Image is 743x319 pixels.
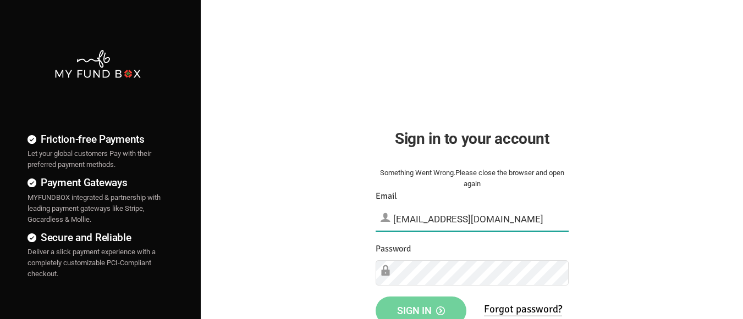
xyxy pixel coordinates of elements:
img: mfbwhite.png [54,49,142,79]
span: Let your global customers Pay with their preferred payment methods. [27,149,151,169]
a: Forgot password? [484,303,562,316]
div: Something Went Wrong.Please close the browser and open again [376,167,569,189]
label: Email [376,189,397,203]
h2: Sign in to your account [376,127,569,150]
h4: Friction-free Payments [27,131,168,147]
label: Password [376,242,411,256]
span: Sign in [397,305,445,316]
h4: Secure and Reliable [27,230,168,245]
span: MYFUNDBOX integrated & partnership with leading payment gateways like Stripe, Gocardless & Mollie. [27,193,161,223]
span: Deliver a slick payment experience with a completely customizable PCI-Compliant checkout. [27,248,156,278]
input: Email [376,207,569,231]
h4: Payment Gateways [27,175,168,191]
